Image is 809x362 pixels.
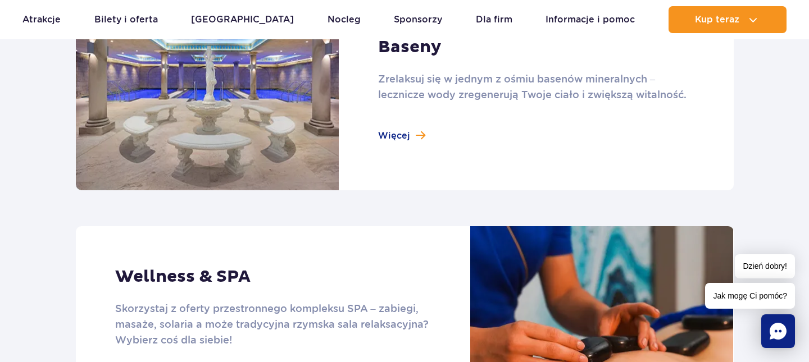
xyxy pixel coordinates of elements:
[476,6,512,33] a: Dla firm
[695,15,739,25] span: Kup teraz
[328,6,361,33] a: Nocleg
[546,6,635,33] a: Informacje i pomoc
[191,6,294,33] a: [GEOGRAPHIC_DATA]
[761,314,795,348] div: Chat
[394,6,442,33] a: Sponsorzy
[735,254,795,278] span: Dzień dobry!
[669,6,787,33] button: Kup teraz
[705,283,795,309] span: Jak mogę Ci pomóc?
[22,6,61,33] a: Atrakcje
[94,6,158,33] a: Bilety i oferta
